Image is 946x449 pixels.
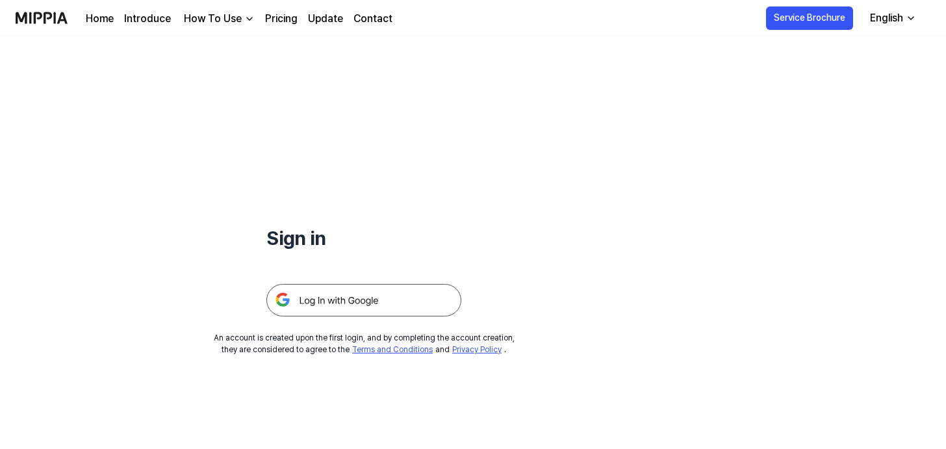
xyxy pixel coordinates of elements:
[181,11,244,27] div: How To Use
[214,332,515,355] div: An account is created upon the first login, and by completing the account creation, they are cons...
[265,11,298,27] a: Pricing
[860,5,924,31] button: English
[266,284,461,316] img: 구글 로그인 버튼
[266,224,461,253] h1: Sign in
[308,11,343,27] a: Update
[452,345,502,354] a: Privacy Policy
[86,11,114,27] a: Home
[766,6,853,30] button: Service Brochure
[244,14,255,24] img: down
[124,11,171,27] a: Introduce
[352,345,433,354] a: Terms and Conditions
[867,10,906,26] div: English
[181,11,255,27] button: How To Use
[353,11,392,27] a: Contact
